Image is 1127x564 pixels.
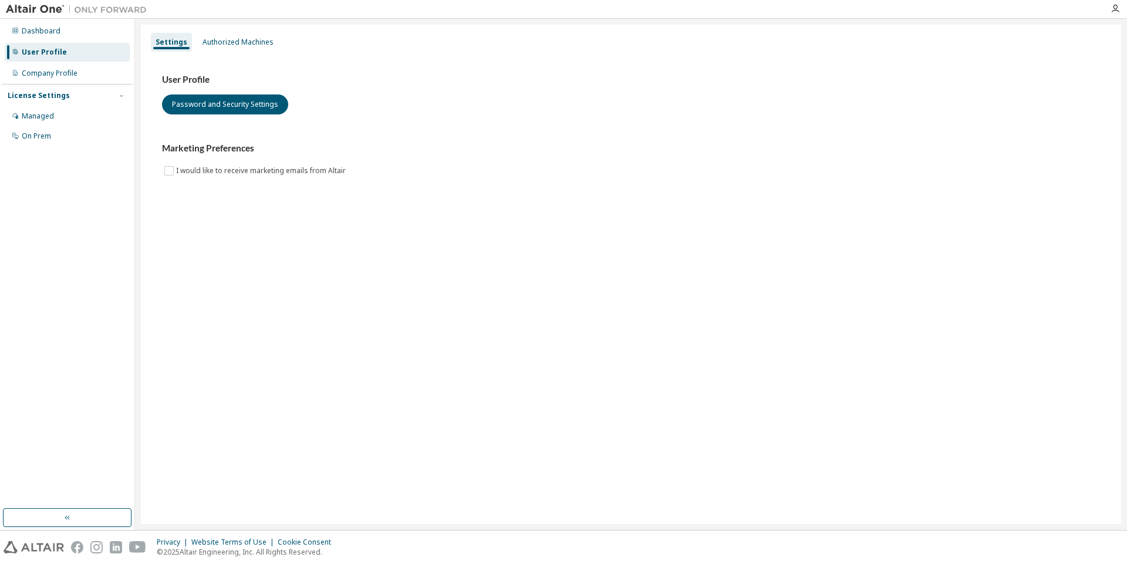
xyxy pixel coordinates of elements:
div: License Settings [8,91,70,100]
h3: User Profile [162,74,1100,86]
div: Dashboard [22,26,60,36]
div: Settings [156,38,187,47]
div: Privacy [157,538,191,547]
div: Authorized Machines [203,38,274,47]
div: User Profile [22,48,67,57]
img: Altair One [6,4,153,15]
div: Cookie Consent [278,538,338,547]
h3: Marketing Preferences [162,143,1100,154]
img: facebook.svg [71,541,83,553]
img: youtube.svg [129,541,146,553]
img: instagram.svg [90,541,103,553]
div: Company Profile [22,69,77,78]
div: Managed [22,112,54,121]
button: Password and Security Settings [162,94,288,114]
div: Website Terms of Use [191,538,278,547]
img: altair_logo.svg [4,541,64,553]
img: linkedin.svg [110,541,122,553]
p: © 2025 Altair Engineering, Inc. All Rights Reserved. [157,547,338,557]
div: On Prem [22,131,51,141]
label: I would like to receive marketing emails from Altair [176,164,348,178]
